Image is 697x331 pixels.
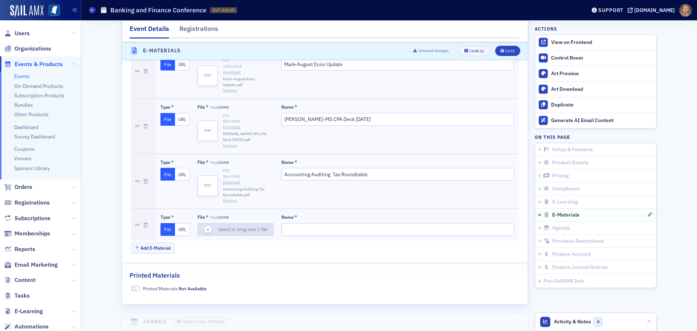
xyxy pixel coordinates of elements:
[223,179,274,185] a: Download
[4,276,36,284] a: Content
[160,113,175,126] button: File
[281,104,294,110] div: Name
[10,5,44,17] img: SailAMX
[218,226,268,232] span: Select or drag max 1 file
[552,146,593,153] span: Setup & Features
[217,105,229,110] span: 250MB
[15,261,58,269] span: Email Marketing
[197,104,205,110] div: File
[211,160,229,165] span: Max
[552,160,588,166] span: Product Details
[206,104,209,110] abbr: This field is required
[552,238,604,245] span: Purchase Restrictions
[552,251,591,258] span: Finance Account
[223,69,274,75] a: Download
[551,117,653,124] div: Generate AI Email Content
[628,8,677,13] button: [DOMAIN_NAME]
[160,58,175,70] button: File
[179,286,207,291] span: Not Available
[223,88,237,93] button: Remove
[15,183,32,191] span: Orders
[15,199,50,207] span: Registrations
[14,155,32,162] a: Venues
[223,174,274,179] div: 546.15 KB
[535,51,656,66] a: Control Room
[598,7,623,13] div: Support
[552,173,569,179] span: Pricing
[594,317,603,326] span: 0
[543,278,584,284] span: Pre-SailAMX Info
[223,186,274,198] span: Accounting Auditing Tax Roundtable.pdf
[175,168,190,181] button: URL
[160,160,170,165] div: Type
[4,323,49,331] a: Automations
[14,73,30,80] a: Events
[535,35,656,50] a: View on Frontend
[131,286,140,291] span: Not Available
[14,92,65,99] a: Subscription Products
[223,113,274,119] div: PDF
[495,46,520,56] button: Save
[49,5,60,16] img: SailAMX
[15,245,35,253] span: Reports
[4,307,43,315] a: E-Learning
[294,159,297,166] abbr: This field is required
[554,318,591,326] span: Activity & Notes
[223,124,274,130] a: Download
[535,25,557,32] h4: Actions
[15,276,36,284] span: Content
[535,66,656,81] a: Art Preview
[175,113,190,126] button: URL
[14,146,34,152] a: Coupons
[4,245,35,253] a: Reports
[223,118,274,124] div: 884.44 KB
[15,323,49,331] span: Automations
[535,134,657,140] h4: On this page
[552,186,580,192] span: Compliance
[160,214,170,220] div: Type
[551,70,653,77] div: Art Preview
[182,320,223,324] div: Toggle Full Screen
[15,214,50,222] span: Subscriptions
[143,47,181,55] h4: E-Materials
[4,45,51,53] a: Organizations
[15,60,63,68] span: Events & Products
[211,215,229,220] span: Max
[4,29,30,37] a: Users
[197,223,274,236] button: Select or drag max 1 file
[217,215,229,220] span: 250MB
[294,104,297,110] abbr: This field is required
[130,24,169,39] div: Event Details
[552,225,570,231] span: Agenda
[131,242,175,254] button: Add E-Material
[223,168,274,174] div: PDF
[4,60,63,68] a: Events & Products
[4,230,50,238] a: Memberships
[206,214,209,221] abbr: This field is required
[14,111,49,118] a: Other Products
[197,214,205,220] div: File
[14,83,63,89] a: On-Demand Products
[14,124,38,130] a: Dashboard
[4,261,58,269] a: Email Marketing
[175,58,190,70] button: URL
[15,29,30,37] span: Users
[14,102,33,108] a: Bundles
[679,4,692,17] span: Profile
[171,104,174,110] abbr: This field is required
[15,230,50,238] span: Memberships
[552,199,578,205] span: E-Learning
[281,214,294,220] div: Name
[535,113,656,128] button: Generate AI Email Content
[551,55,653,61] div: Control Room
[223,131,274,143] span: [PERSON_NAME]-MS CPA Deck [DATE].pdf
[419,48,449,54] span: Unsaved changes
[634,7,675,13] div: [DOMAIN_NAME]
[4,292,30,300] a: Tasks
[179,24,218,37] div: Registrations
[171,159,174,166] abbr: This field is required
[217,160,229,165] span: 250MB
[535,97,656,113] button: Duplicate
[15,307,43,315] span: E-Learning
